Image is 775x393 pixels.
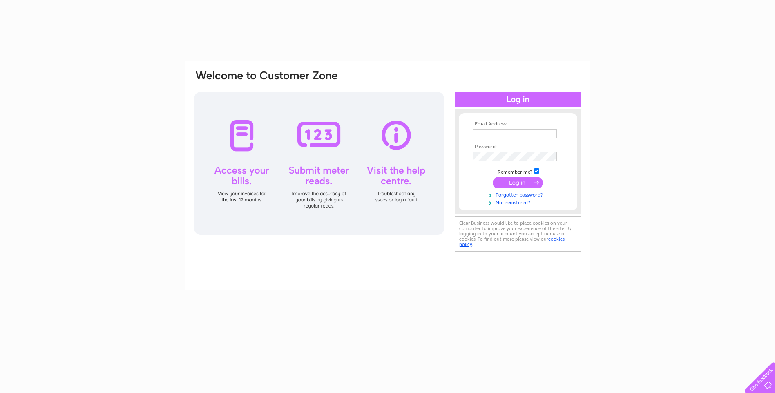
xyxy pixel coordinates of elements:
[455,216,581,252] div: Clear Business would like to place cookies on your computer to improve your experience of the sit...
[473,198,565,206] a: Not registered?
[471,121,565,127] th: Email Address:
[471,144,565,150] th: Password:
[473,190,565,198] a: Forgotten password?
[459,236,565,247] a: cookies policy
[493,177,543,188] input: Submit
[471,167,565,175] td: Remember me?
